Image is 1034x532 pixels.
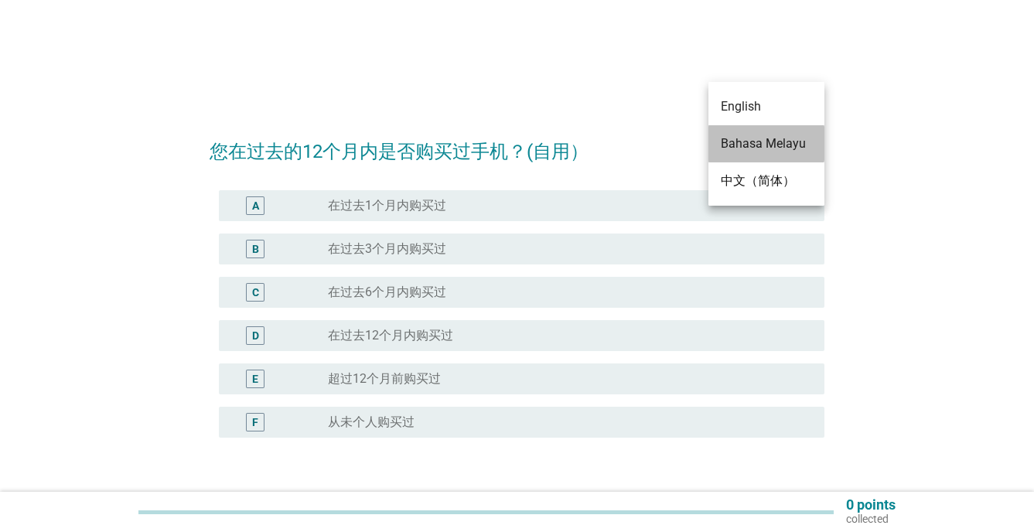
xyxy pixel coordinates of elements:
label: 超过12个月前购买过 [328,371,441,387]
div: English [721,97,812,116]
label: 在过去6个月内购买过 [328,285,446,300]
div: E [252,371,258,387]
div: A [252,198,259,214]
label: 在过去12个月内购买过 [328,328,453,343]
div: Bahasa Melayu [721,135,812,153]
div: C [252,285,259,301]
label: 从未个人购买过 [328,414,415,430]
div: F [252,414,258,431]
h2: 您在过去的12个月内是否购买过手机？(自用） [210,122,824,165]
p: 0 points [846,498,896,512]
label: 在过去1个月内购买过 [328,198,446,213]
div: D [252,328,259,344]
p: collected [846,512,896,526]
div: B [252,241,259,257]
label: 在过去3个月内购买过 [328,241,446,257]
div: 中文（简体） [721,172,812,190]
